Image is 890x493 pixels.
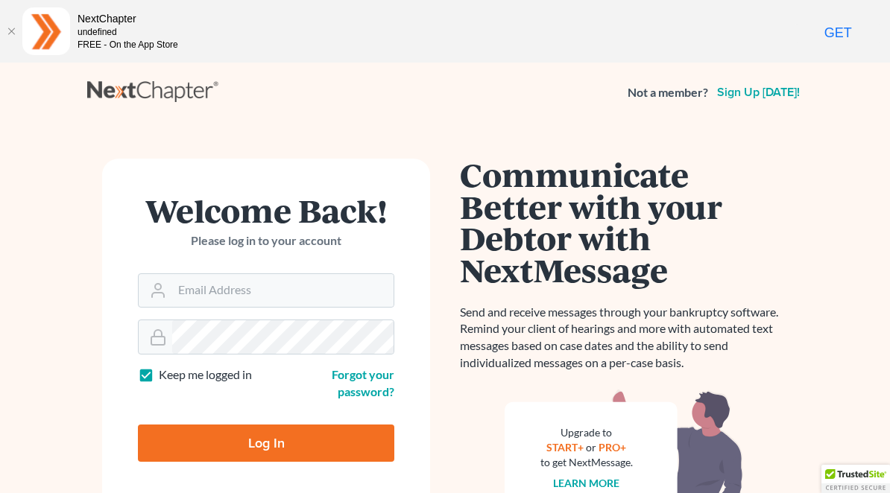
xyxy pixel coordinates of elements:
[460,159,788,286] h1: Communicate Better with your Debtor with NextMessage
[540,425,633,440] div: Upgrade to
[714,86,803,98] a: Sign up [DATE]!
[78,11,178,26] div: NextChapter
[332,367,394,398] a: Forgot your password?
[824,25,852,40] span: GET
[78,39,178,51] div: FREE - On the App Store
[460,304,788,372] p: Send and receive messages through your bankruptcy software. Remind your client of hearings and mo...
[587,441,597,454] span: or
[172,274,394,307] input: Email Address
[547,441,584,454] a: START+
[138,194,394,226] h1: Welcome Back!
[554,477,620,489] a: Learn more
[78,26,178,39] div: undefined
[138,424,394,462] input: Log In
[159,366,252,384] label: Keep me logged in
[138,232,394,249] p: Please log in to your account
[628,84,708,101] strong: Not a member?
[794,24,883,43] a: GET
[540,455,633,470] div: to get NextMessage.
[599,441,627,454] a: PRO+
[821,465,890,493] div: TrustedSite Certified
